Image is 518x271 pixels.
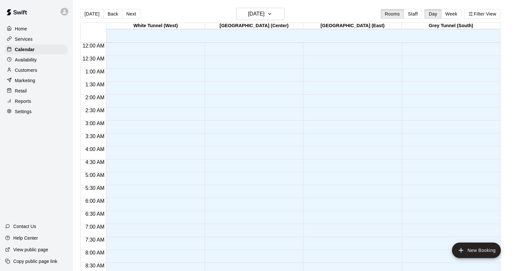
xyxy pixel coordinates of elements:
[80,9,104,19] button: [DATE]
[84,108,106,113] span: 2:30 AM
[5,55,68,65] a: Availability
[13,246,48,253] p: View public page
[84,146,106,152] span: 4:00 AM
[84,172,106,178] span: 5:00 AM
[84,134,106,139] span: 3:30 AM
[84,224,106,230] span: 7:00 AM
[402,23,500,29] div: Grey Tunnel (South)
[424,9,441,19] button: Day
[84,198,106,204] span: 6:00 AM
[441,9,462,19] button: Week
[15,46,35,53] p: Calendar
[5,96,68,106] a: Reports
[303,23,402,29] div: [GEOGRAPHIC_DATA] (East)
[5,65,68,75] a: Customers
[15,98,31,104] p: Reports
[205,23,303,29] div: [GEOGRAPHIC_DATA] (Center)
[84,211,106,217] span: 6:30 AM
[84,250,106,255] span: 8:00 AM
[15,36,33,42] p: Services
[5,76,68,85] a: Marketing
[5,24,68,34] a: Home
[5,107,68,116] a: Settings
[13,258,57,265] p: Copy public page link
[15,77,35,84] p: Marketing
[381,9,404,19] button: Rooms
[103,9,122,19] button: Back
[84,159,106,165] span: 4:30 AM
[84,69,106,74] span: 1:00 AM
[107,23,205,29] div: White Tunnel (West)
[452,243,501,258] button: add
[464,9,501,19] button: Filter View
[15,57,37,63] p: Availability
[248,9,265,18] h6: [DATE]
[81,56,106,61] span: 12:30 AM
[13,223,36,230] p: Contact Us
[84,121,106,126] span: 3:00 AM
[5,34,68,44] a: Services
[81,43,106,49] span: 12:00 AM
[84,185,106,191] span: 5:30 AM
[84,263,106,268] span: 8:30 AM
[15,88,27,94] p: Retail
[122,9,140,19] button: Next
[15,26,27,32] p: Home
[15,108,32,115] p: Settings
[15,67,37,73] p: Customers
[236,8,285,20] button: [DATE]
[13,235,38,241] p: Help Center
[5,86,68,96] a: Retail
[84,82,106,87] span: 1:30 AM
[5,45,68,54] a: Calendar
[84,95,106,100] span: 2:00 AM
[404,9,422,19] button: Staff
[84,237,106,243] span: 7:30 AM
